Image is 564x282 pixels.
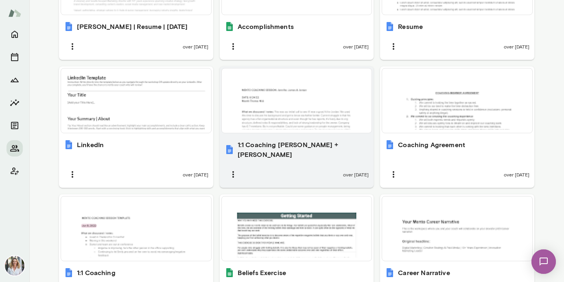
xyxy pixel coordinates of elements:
[8,5,21,21] img: Mento
[7,163,23,179] button: Client app
[343,43,369,50] span: over [DATE]
[398,22,423,31] h6: Resume
[343,171,369,178] span: over [DATE]
[238,268,286,278] h6: Beliefs Exercise
[225,268,234,278] img: Beliefs Exercise
[225,22,234,31] img: Accomplishments
[7,72,23,88] button: Growth Plan
[385,140,395,150] img: Coaching Agreement
[77,140,104,150] h6: LinkedIn
[398,140,465,150] h6: Coaching Agreement
[7,49,23,65] button: Sessions
[7,26,23,42] button: Home
[64,268,74,278] img: 1:1 Coaching
[77,268,116,278] h6: 1:1 Coaching
[7,95,23,111] button: Insights
[77,22,188,31] h6: [PERSON_NAME] | Resume | [DATE]
[7,117,23,134] button: Documents
[238,140,369,159] h6: 1:1 Coaching [PERSON_NAME] + [PERSON_NAME]
[504,171,529,178] span: over [DATE]
[385,268,395,278] img: Career Narrative
[5,256,24,275] img: Jennifer Palazzo
[64,22,74,31] img: Jordan Schultz | Resume | August 2022
[385,22,395,31] img: Resume
[398,268,450,278] h6: Career Narrative
[238,22,294,31] h6: Accomplishments
[183,43,208,50] span: over [DATE]
[64,140,74,150] img: LinkedIn
[7,140,23,156] button: Members
[504,43,529,50] span: over [DATE]
[183,171,208,178] span: over [DATE]
[225,145,234,154] img: 1:1 Coaching Jordan + Jennifer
